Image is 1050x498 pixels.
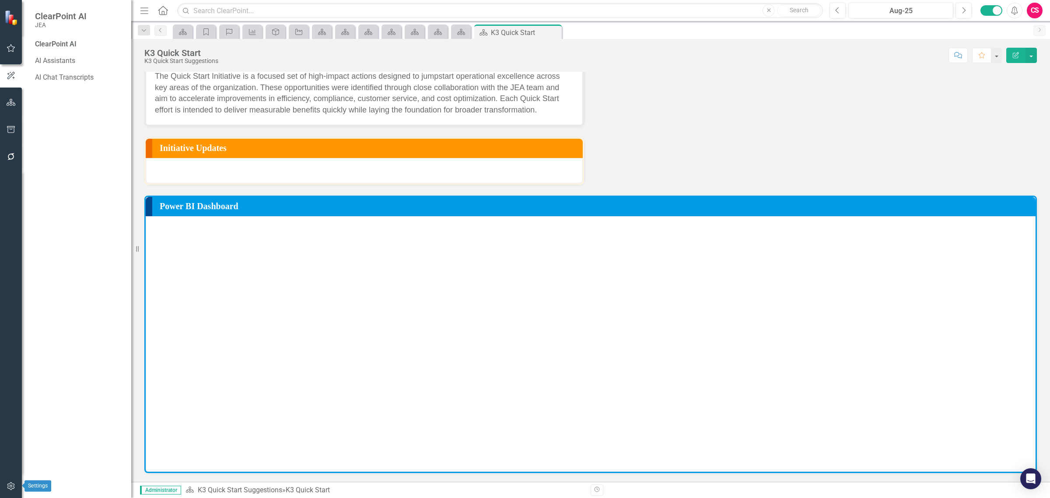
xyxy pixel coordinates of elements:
div: » [185,485,584,495]
small: JEA [35,21,87,28]
div: Settings [24,480,51,492]
div: K3 Quick Start [144,48,218,58]
div: Aug-25 [851,6,950,16]
div: K3 Quick Start [491,27,560,38]
button: CS [1027,3,1043,18]
input: Search ClearPoint... [177,3,823,18]
button: Aug-25 [848,3,953,18]
h3: Power BI Dashboard [160,201,1031,211]
div: Open Intercom Messenger [1020,468,1041,489]
a: K3 Quick Start Suggestions [198,486,282,494]
span: The Quick Start Initiative is a focused set of high-impact actions designed to jumpstart operatio... [155,72,560,114]
div: K3 Quick Start [286,486,330,494]
a: AI Chat Transcripts [35,73,122,83]
h3: Initiative Updates [160,143,578,153]
span: ClearPoint AI [35,11,87,21]
a: AI Assistants [35,56,122,66]
button: Search [777,4,821,17]
iframe: DRAFT Quick Start Initiatives [155,223,654,460]
span: Administrator [140,486,181,494]
img: ClearPoint Strategy [3,9,20,26]
div: ClearPoint AI [35,39,122,49]
div: K3 Quick Start Suggestions [144,58,218,64]
span: Search [790,7,808,14]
